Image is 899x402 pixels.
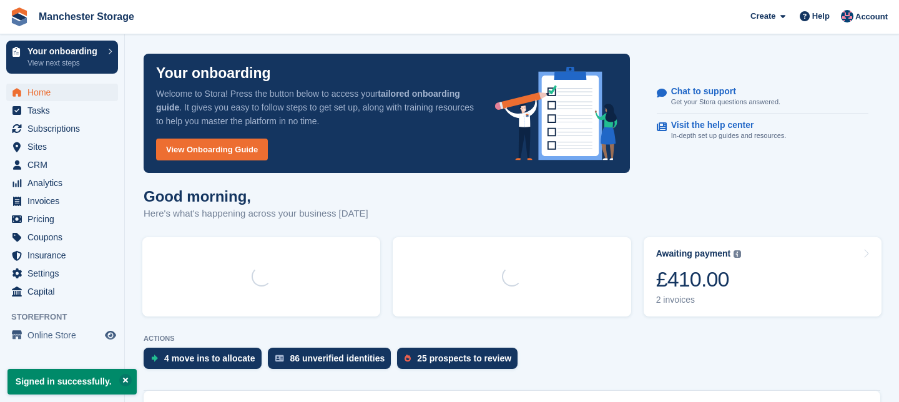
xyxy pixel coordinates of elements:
span: Storefront [11,311,124,323]
a: menu [6,283,118,300]
img: icon-info-grey-7440780725fd019a000dd9b08b2336e03edf1995a4989e88bcd33f0948082b44.svg [734,250,741,258]
p: Get your Stora questions answered. [671,97,780,107]
img: move_ins_to_allocate_icon-fdf77a2bb77ea45bf5b3d319d69a93e2d87916cf1d5bf7949dd705db3b84f3ca.svg [151,355,158,362]
a: Chat to support Get your Stora questions answered. [657,80,868,114]
a: menu [6,265,118,282]
img: onboarding-info-6c161a55d2c0e0a8cae90662b2fe09162a5109e8cc188191df67fb4f79e88e88.svg [495,67,617,160]
div: £410.00 [656,267,742,292]
a: Visit the help center In-depth set up guides and resources. [657,114,868,147]
a: Manchester Storage [34,6,139,27]
a: menu [6,247,118,264]
span: Account [855,11,888,23]
span: Pricing [27,210,102,228]
a: menu [6,326,118,344]
p: View next steps [27,57,102,69]
span: Insurance [27,247,102,264]
p: Chat to support [671,86,770,97]
a: 4 move ins to allocate [144,348,268,375]
span: Capital [27,283,102,300]
a: Your onboarding View next steps [6,41,118,74]
a: menu [6,192,118,210]
span: Invoices [27,192,102,210]
a: Awaiting payment £410.00 2 invoices [644,237,882,316]
a: menu [6,102,118,119]
span: Home [27,84,102,101]
a: menu [6,138,118,155]
p: Your onboarding [156,66,271,81]
a: menu [6,174,118,192]
div: 86 unverified identities [290,353,385,363]
img: stora-icon-8386f47178a22dfd0bd8f6a31ec36ba5ce8667c1dd55bd0f319d3a0aa187defe.svg [10,7,29,26]
img: prospect-51fa495bee0391a8d652442698ab0144808aea92771e9ea1ae160a38d050c398.svg [405,355,411,362]
p: Your onboarding [27,47,102,56]
p: In-depth set up guides and resources. [671,130,787,141]
div: 2 invoices [656,295,742,305]
a: 86 unverified identities [268,348,398,375]
span: Sites [27,138,102,155]
a: menu [6,228,118,246]
div: 25 prospects to review [417,353,511,363]
img: verify_identity-adf6edd0f0f0b5bbfe63781bf79b02c33cf7c696d77639b501bdc392416b5a36.svg [275,355,284,362]
span: CRM [27,156,102,174]
a: menu [6,84,118,101]
a: 25 prospects to review [397,348,524,375]
div: Awaiting payment [656,248,731,259]
a: menu [6,156,118,174]
p: Welcome to Stora! Press the button below to access your . It gives you easy to follow steps to ge... [156,87,475,128]
a: View Onboarding Guide [156,139,268,160]
span: Create [750,10,775,22]
a: Preview store [103,328,118,343]
p: Signed in successfully. [7,369,137,395]
p: Visit the help center [671,120,777,130]
span: Settings [27,265,102,282]
a: menu [6,210,118,228]
div: 4 move ins to allocate [164,353,255,363]
span: Subscriptions [27,120,102,137]
span: Help [812,10,830,22]
span: Analytics [27,174,102,192]
span: Coupons [27,228,102,246]
p: Here's what's happening across your business [DATE] [144,207,368,221]
a: menu [6,120,118,137]
p: ACTIONS [144,335,880,343]
span: Tasks [27,102,102,119]
h1: Good morning, [144,188,368,205]
span: Online Store [27,326,102,344]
